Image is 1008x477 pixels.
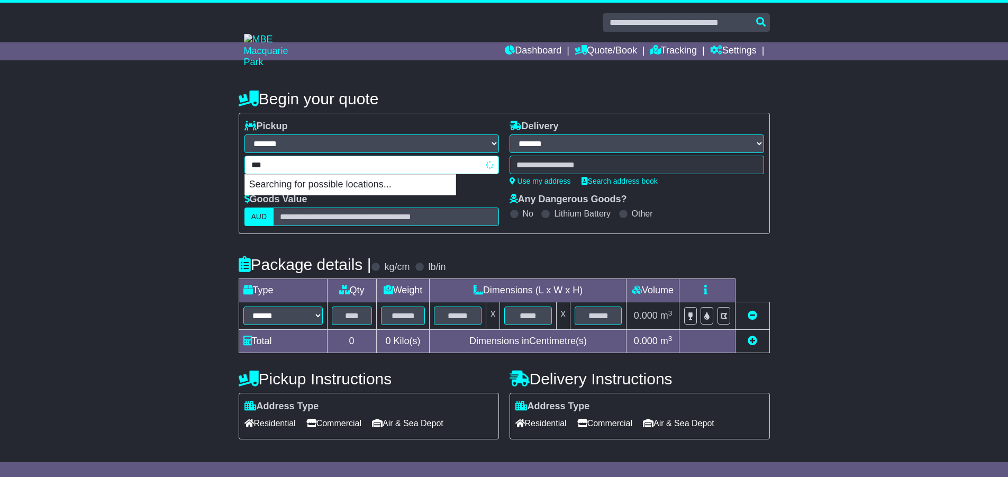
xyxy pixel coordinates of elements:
span: Commercial [306,415,361,431]
sup: 3 [668,309,673,317]
td: Kilo(s) [376,330,430,353]
td: Dimensions (L x W x H) [430,279,626,302]
label: Goods Value [244,194,307,205]
p: Searching for possible locations... [245,175,456,195]
td: Qty [327,279,376,302]
h4: Pickup Instructions [239,370,499,388]
label: kg/cm [384,262,410,273]
h4: Begin your quote [239,90,770,107]
td: x [556,302,570,330]
td: Weight [376,279,430,302]
label: Lithium Battery [554,209,611,219]
span: m [660,336,673,346]
label: Any Dangerous Goods? [510,194,627,205]
label: Address Type [515,401,590,412]
a: Add new item [748,336,757,346]
h4: Delivery Instructions [510,370,770,388]
a: Settings [710,42,757,60]
td: Dimensions in Centimetre(s) [430,330,626,353]
h4: Package details | [239,256,371,273]
a: Remove this item [748,310,757,321]
a: Tracking [650,42,697,60]
typeahead: Please provide city [244,156,499,174]
a: Use my address [510,177,571,185]
a: Search address book [582,177,658,185]
label: Other [632,209,653,219]
label: AUD [244,208,274,226]
td: Total [239,330,327,353]
label: Pickup [244,121,288,132]
span: Residential [515,415,567,431]
span: 0.000 [634,336,658,346]
span: m [660,310,673,321]
sup: 3 [668,335,673,343]
span: Residential [244,415,296,431]
img: MBE Macquarie Park [244,34,307,68]
a: Dashboard [505,42,561,60]
td: Volume [626,279,679,302]
span: 0 [385,336,391,346]
label: lb/in [428,262,446,273]
span: Air & Sea Depot [643,415,714,431]
label: Address Type [244,401,319,412]
label: No [523,209,533,219]
td: Type [239,279,327,302]
span: Air & Sea Depot [372,415,443,431]
label: Delivery [510,121,559,132]
td: x [486,302,500,330]
a: Quote/Book [575,42,637,60]
span: Commercial [577,415,632,431]
span: 0.000 [634,310,658,321]
td: 0 [327,330,376,353]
